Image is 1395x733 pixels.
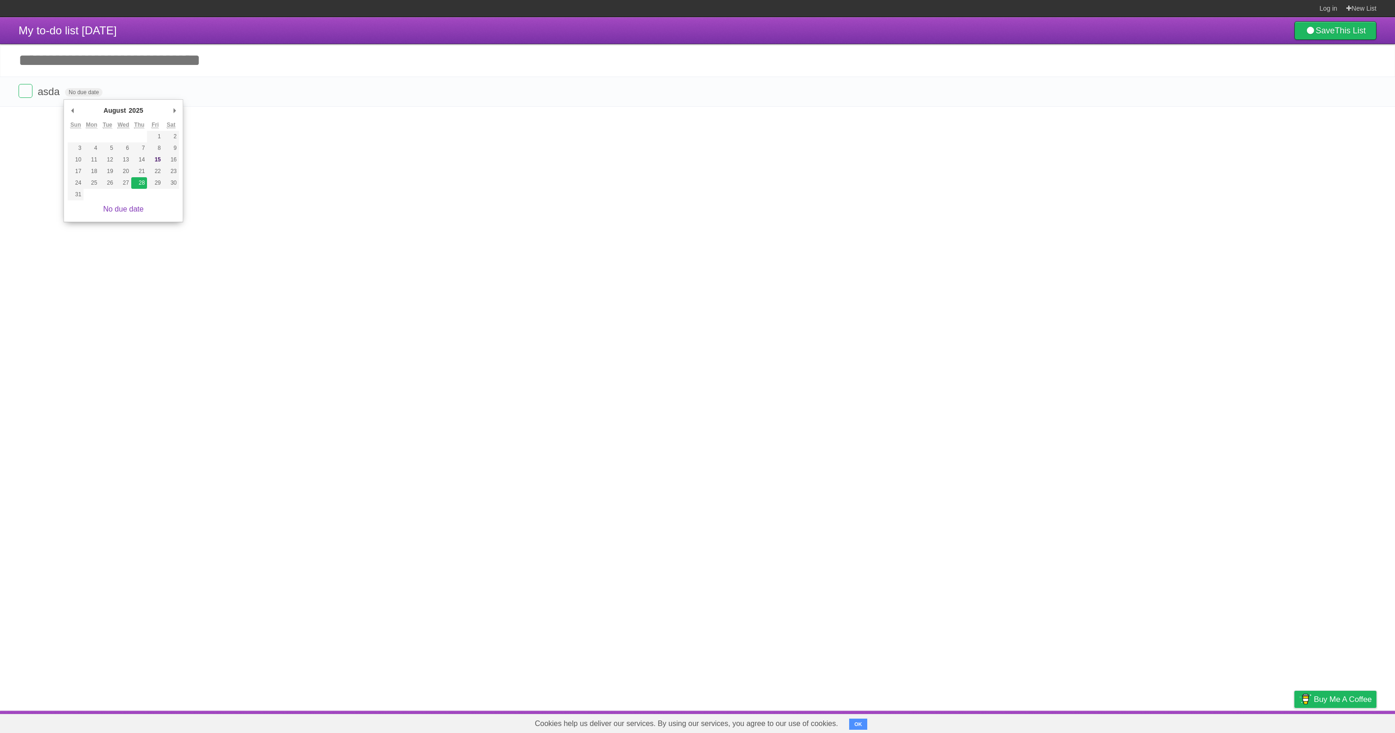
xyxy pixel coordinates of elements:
[100,154,115,166] button: 12
[83,154,99,166] button: 11
[147,177,163,189] button: 29
[1294,21,1376,40] a: SaveThis List
[19,24,117,37] span: My to-do list [DATE]
[38,86,62,97] span: asda
[1314,691,1372,707] span: Buy me a coffee
[100,177,115,189] button: 26
[115,154,131,166] button: 13
[68,189,83,200] button: 31
[163,142,179,154] button: 9
[68,142,83,154] button: 3
[131,154,147,166] button: 14
[117,122,129,129] abbr: Wednesday
[134,122,144,129] abbr: Thursday
[115,166,131,177] button: 20
[1335,26,1366,35] b: This List
[525,714,847,733] span: Cookies help us deliver our services. By using our services, you agree to our use of cookies.
[163,131,179,142] button: 2
[131,166,147,177] button: 21
[68,103,77,117] button: Previous Month
[147,131,163,142] button: 1
[128,103,145,117] div: 2025
[1171,713,1190,731] a: About
[68,177,83,189] button: 24
[147,154,163,166] button: 15
[1202,713,1239,731] a: Developers
[103,122,112,129] abbr: Tuesday
[65,88,102,96] span: No due date
[70,122,81,129] abbr: Sunday
[115,177,131,189] button: 27
[163,154,179,166] button: 16
[100,166,115,177] button: 19
[131,177,147,189] button: 28
[131,142,147,154] button: 7
[115,142,131,154] button: 6
[167,122,176,129] abbr: Saturday
[152,122,159,129] abbr: Friday
[83,142,99,154] button: 4
[100,142,115,154] button: 5
[147,166,163,177] button: 22
[1251,713,1271,731] a: Terms
[163,177,179,189] button: 30
[1299,691,1312,707] img: Buy me a coffee
[68,166,83,177] button: 17
[163,166,179,177] button: 23
[1318,713,1376,731] a: Suggest a feature
[86,122,97,129] abbr: Monday
[19,84,32,98] label: Done
[83,177,99,189] button: 25
[102,103,127,117] div: August
[68,154,83,166] button: 10
[849,719,867,730] button: OK
[1282,713,1306,731] a: Privacy
[103,205,143,213] a: No due date
[1294,691,1376,708] a: Buy me a coffee
[170,103,179,117] button: Next Month
[147,142,163,154] button: 8
[83,166,99,177] button: 18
